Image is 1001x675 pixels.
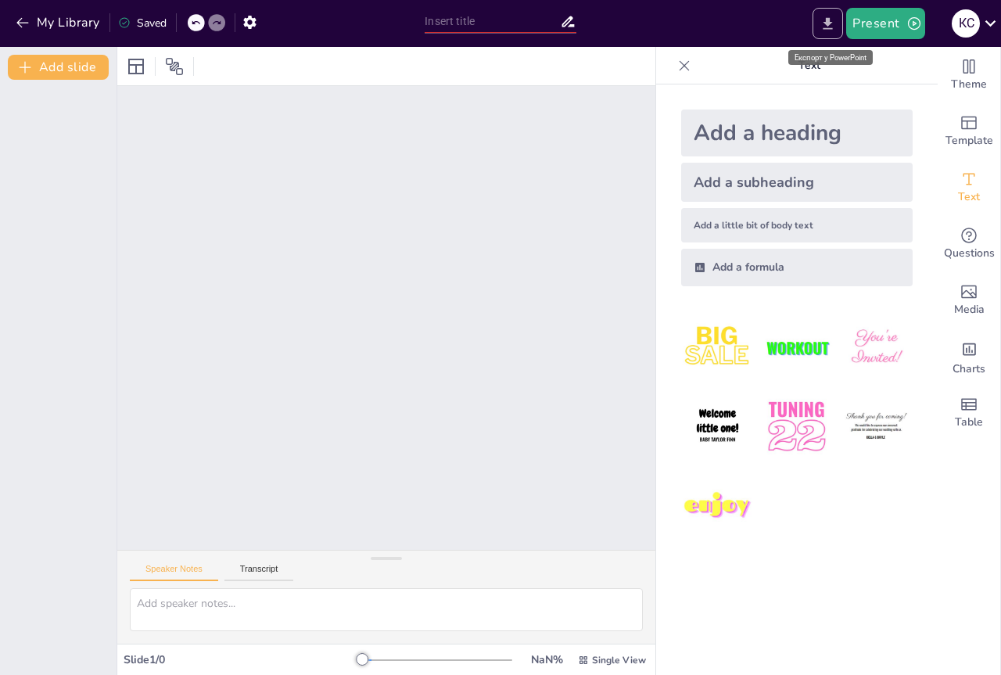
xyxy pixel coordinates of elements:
[938,272,1000,329] div: Add images, graphics, shapes or video
[681,470,754,543] img: 7.jpeg
[938,47,1000,103] div: Change the overall theme
[944,245,995,262] span: Questions
[938,329,1000,385] div: Add charts and graphs
[760,390,833,463] img: 5.jpeg
[8,55,109,80] button: Add slide
[124,54,149,79] div: Layout
[846,8,924,39] button: Present
[425,10,559,33] input: Insert title
[224,564,294,581] button: Transcript
[955,414,983,431] span: Table
[528,652,565,667] div: NaN %
[813,8,843,39] button: Export to PowerPoint
[958,188,980,206] span: Text
[760,311,833,384] img: 2.jpeg
[681,208,913,242] div: Add a little bit of body text
[938,160,1000,216] div: Add text boxes
[952,8,980,39] button: К С
[840,311,913,384] img: 3.jpeg
[938,385,1000,441] div: Add a table
[951,76,987,93] span: Theme
[592,654,646,666] span: Single View
[681,390,754,463] img: 4.jpeg
[165,57,184,76] span: Position
[130,564,218,581] button: Speaker Notes
[681,311,754,384] img: 1.jpeg
[681,110,913,156] div: Add a heading
[840,390,913,463] img: 6.jpeg
[953,361,985,378] span: Charts
[945,132,993,149] span: Template
[118,16,167,31] div: Saved
[697,47,922,84] p: Text
[681,163,913,202] div: Add a subheading
[681,249,913,286] div: Add a formula
[12,10,106,35] button: My Library
[954,301,985,318] span: Media
[938,103,1000,160] div: Add ready made slides
[795,53,866,62] font: Експорт у PowerPoint
[952,9,980,38] div: К С
[124,652,362,667] div: Slide 1 / 0
[938,216,1000,272] div: Get real-time input from your audience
